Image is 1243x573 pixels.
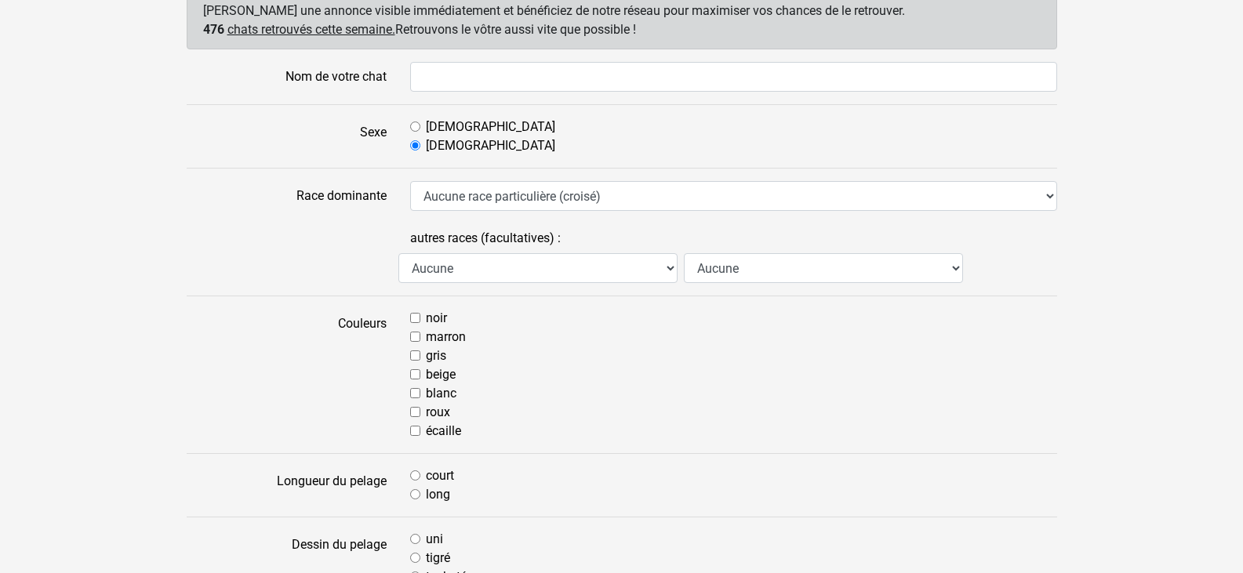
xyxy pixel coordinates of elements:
label: blanc [426,384,456,403]
input: court [410,470,420,481]
label: Couleurs [175,309,398,441]
label: écaille [426,422,461,441]
input: [DEMOGRAPHIC_DATA] [410,140,420,151]
label: [DEMOGRAPHIC_DATA] [426,118,555,136]
input: tigré [410,553,420,563]
label: uni [426,530,443,549]
input: [DEMOGRAPHIC_DATA] [410,121,420,132]
label: long [426,485,450,504]
label: [DEMOGRAPHIC_DATA] [426,136,555,155]
label: tigré [426,549,450,568]
label: marron [426,328,466,346]
label: Race dominante [175,181,398,211]
label: court [426,466,454,485]
input: uni [410,534,420,544]
label: Nom de votre chat [175,62,398,92]
label: Longueur du pelage [175,466,398,504]
label: beige [426,365,456,384]
label: roux [426,403,450,422]
span: 476 [203,22,224,37]
label: noir [426,309,447,328]
label: gris [426,346,446,365]
label: Sexe [175,118,398,155]
label: autres races (facultatives) : [410,223,561,253]
u: chats retrouvés cette semaine. [227,22,395,37]
input: long [410,489,420,499]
